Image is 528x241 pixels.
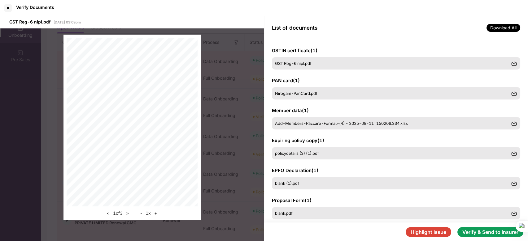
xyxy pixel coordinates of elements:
[152,209,159,217] button: +
[272,197,312,203] span: Proposal Form ( 1 )
[275,61,312,66] span: GST Reg-6 nipl.pdf
[138,209,159,217] div: 1 x
[272,48,317,53] span: GSTIN certificate ( 1 )
[124,209,131,217] button: >
[511,180,517,186] img: svg+xml;base64,PHN2ZyBpZD0iRG93bmxvYWQtMzJ4MzIiIHhtbG5zPSJodHRwOi8vd3d3LnczLm9yZy8yMDAwL3N2ZyIgd2...
[105,209,111,217] button: <
[54,20,81,24] span: [DATE] 03:09pm
[511,150,517,156] img: svg+xml;base64,PHN2ZyBpZD0iRG93bmxvYWQtMzJ4MzIiIHhtbG5zPSJodHRwOi8vd3d3LnczLm9yZy8yMDAwL3N2ZyIgd2...
[275,151,319,156] span: policydetails (3) (1).pdf
[105,209,131,217] div: 1 of 3
[9,19,50,24] span: GST Reg-6 nipl.pdf
[511,120,517,126] img: svg+xml;base64,PHN2ZyBpZD0iRG93bmxvYWQtMzJ4MzIiIHhtbG5zPSJodHRwOi8vd3d3LnczLm9yZy8yMDAwL3N2ZyIgd2...
[138,209,144,217] button: -
[511,210,517,216] img: svg+xml;base64,PHN2ZyBpZD0iRG93bmxvYWQtMzJ4MzIiIHhtbG5zPSJodHRwOi8vd3d3LnczLm9yZy8yMDAwL3N2ZyIgd2...
[457,227,523,237] button: Verify & Send to insurer
[275,181,299,186] span: blank (1).pdf
[406,227,451,237] button: Highlight Issue
[487,24,520,32] span: Download All
[275,121,408,126] span: Add-Members-Pazcare-Format+(4) - 2025-09-11T150206.334.xlsx
[272,108,309,113] span: Member data ( 1 )
[272,137,324,143] span: Expiring policy copy ( 1 )
[16,5,54,10] div: Verify Documents
[511,60,517,66] img: svg+xml;base64,PHN2ZyBpZD0iRG93bmxvYWQtMzJ4MzIiIHhtbG5zPSJodHRwOi8vd3d3LnczLm9yZy8yMDAwL3N2ZyIgd2...
[511,90,517,96] img: svg+xml;base64,PHN2ZyBpZD0iRG93bmxvYWQtMzJ4MzIiIHhtbG5zPSJodHRwOi8vd3d3LnczLm9yZy8yMDAwL3N2ZyIgd2...
[275,211,293,216] span: blank.pdf
[275,91,317,96] span: Nirogam-PanCard.pdf
[272,25,317,31] span: List of documents
[272,167,318,173] span: EPFO Declaration ( 1 )
[272,78,300,83] span: PAN card ( 1 )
